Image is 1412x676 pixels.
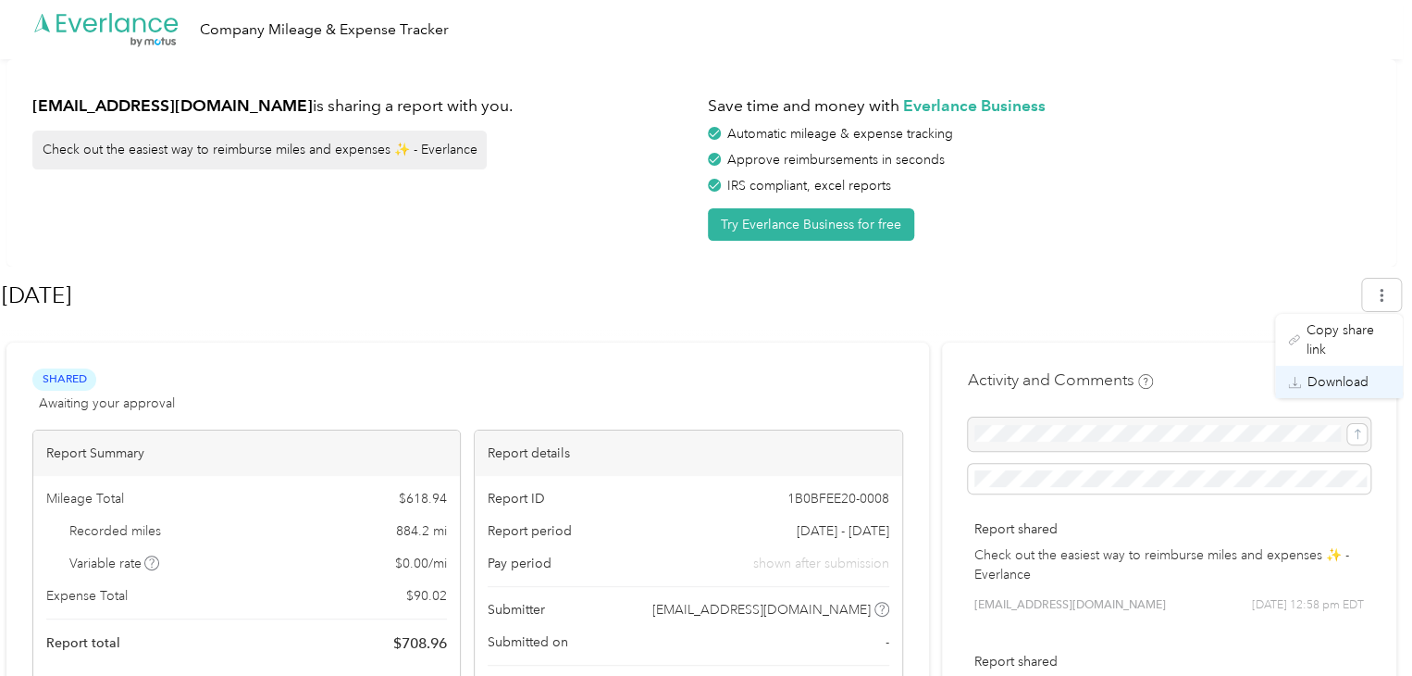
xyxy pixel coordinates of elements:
[974,520,1364,539] p: Report shared
[488,489,545,508] span: Report ID
[488,632,568,652] span: Submitted on
[727,126,953,142] span: Automatic mileage & expense tracking
[753,554,889,573] span: shown after submission
[903,95,1046,115] strong: Everlance Business
[46,489,124,508] span: Mileage Total
[32,94,695,118] h1: is sharing a report with you.
[488,521,572,541] span: Report period
[787,489,889,508] span: 1B0BFEE20-0008
[399,489,447,508] span: $ 618.94
[652,600,871,620] span: [EMAIL_ADDRESS][DOMAIN_NAME]
[475,431,901,476] div: Report details
[488,554,551,573] span: Pay period
[974,652,1364,671] p: Report shared
[69,521,161,541] span: Recorded miles
[69,554,160,573] span: Variable rate
[727,178,891,194] span: IRS compliant, excel reports
[39,394,175,413] span: Awaiting your approval
[32,95,313,115] strong: [EMAIL_ADDRESS][DOMAIN_NAME]
[2,273,1349,318] h1: Jun 2025
[393,632,447,655] span: $ 708.96
[708,94,1370,118] h1: Save time and money with
[708,208,914,241] button: Try Everlance Business for free
[968,369,1153,392] h4: Activity and Comments
[1252,597,1364,614] span: [DATE] 12:58 pm EDT
[200,19,449,42] div: Company Mileage & Expense Tracker
[1307,320,1390,359] span: Copy share link
[46,633,120,653] span: Report total
[46,586,128,606] span: Expense Total
[974,545,1364,584] p: Check out the easiest way to reimburse miles and expenses ✨ - Everlance
[32,131,487,169] div: Check out the easiest way to reimburse miles and expenses ✨ - Everlance
[974,597,1166,614] span: [EMAIL_ADDRESS][DOMAIN_NAME]
[797,521,889,541] span: [DATE] - [DATE]
[886,632,889,652] span: -
[488,600,545,620] span: Submitter
[1307,372,1369,392] span: Download
[727,152,945,168] span: Approve reimbursements in seconds
[406,586,447,606] span: $ 90.02
[395,554,447,573] span: $ 0.00 / mi
[33,431,460,476] div: Report Summary
[396,521,447,541] span: 884.2 mi
[32,369,96,390] span: Shared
